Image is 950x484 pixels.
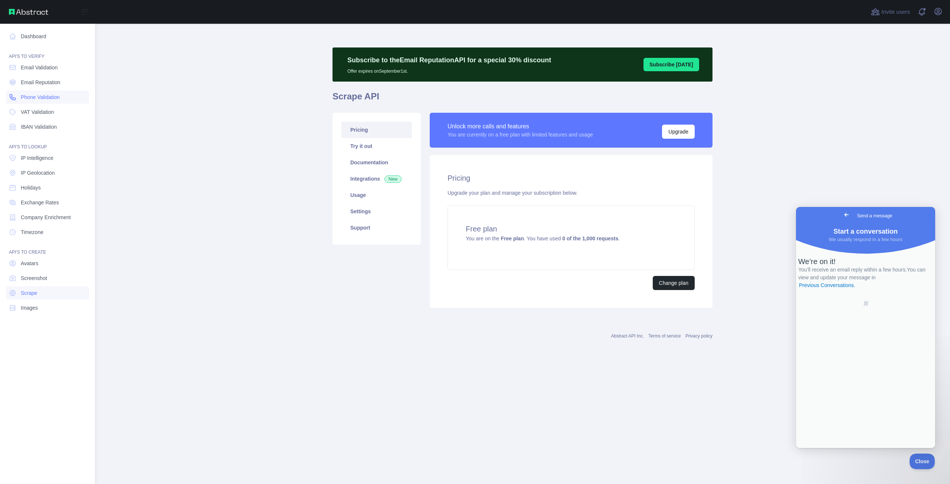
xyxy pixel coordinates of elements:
[653,276,695,290] button: Change plan
[6,211,89,224] a: Company Enrichment
[466,224,677,234] h4: Free plan
[6,225,89,239] a: Timezone
[910,454,935,469] iframe: Help Scout Beacon - Close
[448,189,695,197] div: Upgrade your plan and manage your subscription below.
[21,289,37,297] span: Scrape
[6,45,89,59] div: API'S TO VERIFY
[341,122,412,138] a: Pricing
[869,6,911,18] button: Invite users
[21,123,57,131] span: IBAN Validation
[21,64,58,71] span: Email Validation
[6,30,89,43] a: Dashboard
[662,125,695,139] button: Upgrade
[6,271,89,285] a: Screenshot
[6,151,89,165] a: IP Intelligence
[466,236,620,241] span: You are on the . You have used .
[341,154,412,171] a: Documentation
[796,207,935,448] iframe: To enrich screen reader interactions, please activate Accessibility in Grammarly extension settings
[643,58,699,71] button: Subscribe [DATE]
[332,90,712,108] h1: Scrape API
[21,260,38,267] span: Avatars
[6,301,89,315] a: Images
[21,169,55,177] span: IP Geolocation
[341,187,412,203] a: Usage
[6,181,89,194] a: Holidays
[347,55,551,65] p: Subscribe to the Email Reputation API for a special 30 % discount
[6,286,89,300] a: Scrape
[21,228,43,236] span: Timezone
[448,173,695,183] h2: Pricing
[611,333,644,339] a: Abstract API Inc.
[685,333,712,339] a: Privacy policy
[21,304,38,312] span: Images
[341,171,412,187] a: Integrations New
[9,9,48,15] img: Abstract API
[347,65,551,74] p: Offer expires on September 1st.
[448,131,593,138] div: You are currently on a free plan with limited features and usage
[21,274,47,282] span: Screenshot
[21,79,60,86] span: Email Reputation
[6,135,89,150] div: API'S TO LOOKUP
[341,138,412,154] a: Try it out
[6,196,89,209] a: Exchange Rates
[6,240,89,255] div: API'S TO CREATE
[21,154,53,162] span: IP Intelligence
[341,203,412,220] a: Settings
[648,333,681,339] a: Terms of service
[562,236,618,241] strong: 0 of the 1,000 requests
[384,175,402,183] span: New
[341,220,412,236] a: Support
[6,166,89,180] a: IP Geolocation
[501,236,524,241] strong: Free plan
[21,108,54,116] span: VAT Validation
[6,257,89,270] a: Avatars
[6,61,89,74] a: Email Validation
[881,8,910,16] span: Invite users
[6,120,89,134] a: IBAN Validation
[21,93,60,101] span: Phone Validation
[6,76,89,89] a: Email Reputation
[21,184,41,191] span: Holidays
[6,105,89,119] a: VAT Validation
[6,90,89,104] a: Phone Validation
[21,214,71,221] span: Company Enrichment
[448,122,593,131] div: Unlock more calls and features
[21,199,59,206] span: Exchange Rates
